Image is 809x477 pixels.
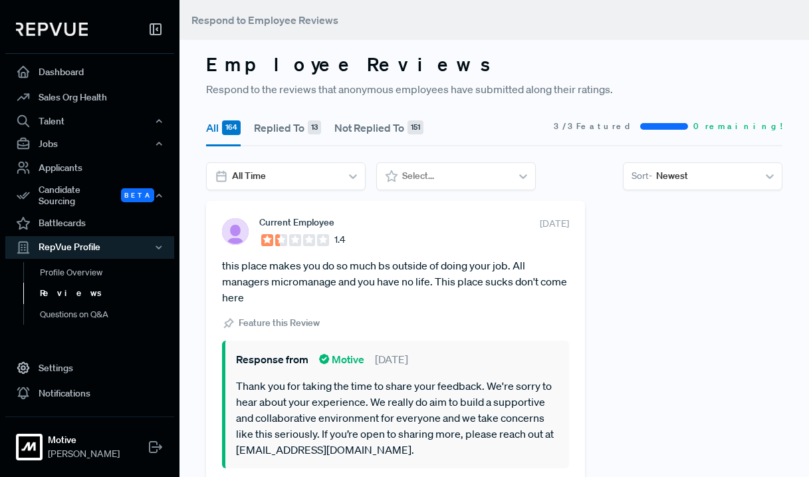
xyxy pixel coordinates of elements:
button: Replied To 13 [254,109,321,146]
a: Questions on Q&A [23,304,192,325]
a: Sales Org Health [5,84,174,110]
article: this place makes you do so much bs outside of doing your job. All managers micromanage and you ha... [222,257,569,305]
p: Respond to the reviews that anonymous employees have submitted along their ratings. [206,81,782,97]
a: Profile Overview [23,262,192,283]
span: [PERSON_NAME] [48,447,120,461]
span: [DATE] [540,217,569,231]
div: 13 [308,120,321,135]
a: Dashboard [5,59,174,84]
img: Motive [19,436,40,458]
span: [DATE] [375,351,408,367]
button: Candidate Sourcing Beta [5,180,174,211]
a: Applicants [5,155,174,180]
a: MotiveMotive[PERSON_NAME] [5,416,174,466]
div: 164 [222,120,241,135]
span: Motive [319,351,364,367]
span: 1.4 [334,233,345,247]
span: Respond to Employee Reviews [191,13,338,27]
a: Battlecards [5,211,174,236]
button: All 164 [206,109,241,146]
button: Talent [5,110,174,132]
span: 3 / 3 Featured [554,120,635,132]
button: Not Replied To 151 [334,109,423,146]
span: Beta [121,188,154,202]
img: RepVue [16,23,88,36]
p: Thank you for taking the time to share your feedback. We're sorry to hear about your experience. ... [236,378,558,458]
strong: Motive [48,433,120,447]
a: Settings [5,355,174,381]
a: Reviews [23,283,192,304]
a: Notifications [5,381,174,406]
span: Sort - [632,169,652,183]
span: Response from [236,351,308,367]
span: 0 remaining! [693,120,782,132]
h3: Employee Reviews [206,53,782,76]
button: Jobs [5,132,174,155]
div: 151 [407,120,423,135]
div: Candidate Sourcing [5,180,174,211]
button: RepVue Profile [5,236,174,259]
span: Feature this Review [239,316,320,330]
span: Current Employee [259,217,334,228]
